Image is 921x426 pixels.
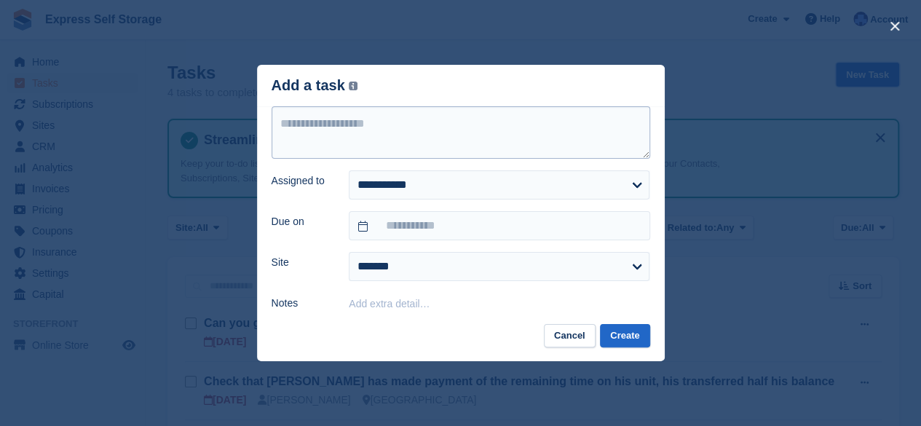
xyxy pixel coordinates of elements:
[349,82,357,90] img: icon-info-grey-7440780725fd019a000dd9b08b2336e03edf1995a4989e88bcd33f0948082b44.svg
[883,15,906,38] button: close
[544,324,596,348] button: Cancel
[600,324,649,348] button: Create
[272,77,358,94] div: Add a task
[349,298,430,309] button: Add extra detail…
[272,296,332,311] label: Notes
[272,214,332,229] label: Due on
[272,173,332,189] label: Assigned to
[272,255,332,270] label: Site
